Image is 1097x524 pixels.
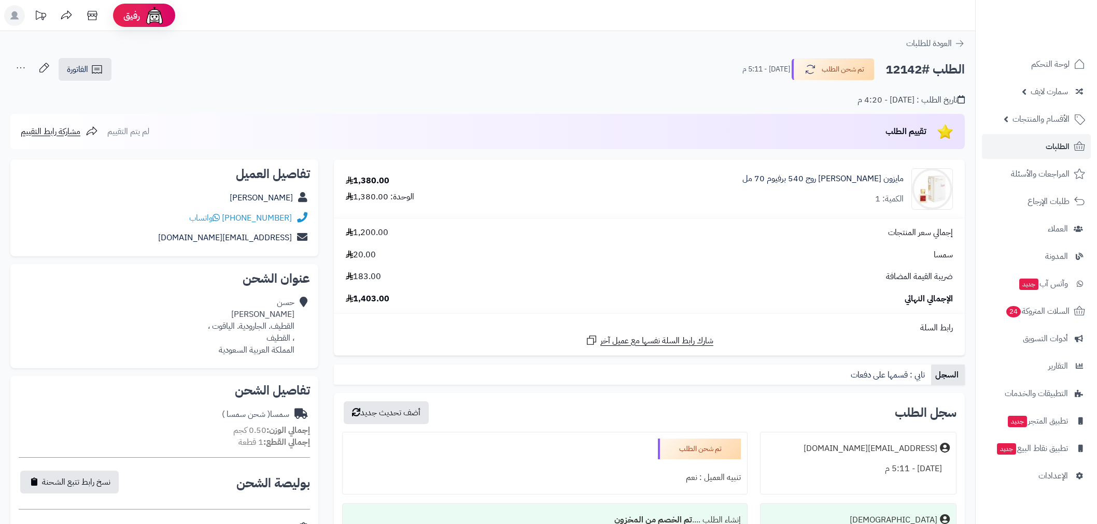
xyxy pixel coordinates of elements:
[1018,276,1068,291] span: وآتس آب
[189,212,220,224] a: واتساب
[982,299,1091,324] a: السلات المتروكة24
[982,354,1091,379] a: التقارير
[895,406,957,419] h3: سجل الطلب
[742,173,904,185] a: مايزون [PERSON_NAME] روج 540 برفيوم 70 مل
[158,231,292,244] a: [EMAIL_ADDRESS][DOMAIN_NAME]
[263,436,310,448] strong: إجمالي القطع:
[857,94,965,106] div: تاريخ الطلب : [DATE] - 4:20 م
[107,125,149,138] span: لم يتم التقييم
[982,436,1091,461] a: تطبيق نقاط البيعجديد
[906,37,965,50] a: العودة للطلبات
[792,59,875,80] button: تم شحن الطلب
[346,249,376,261] span: 20.00
[934,249,953,261] span: سمسا
[20,471,119,493] button: نسخ رابط تتبع الشحنة
[905,293,953,305] span: الإجمالي النهائي
[123,9,140,22] span: رفيق
[982,271,1091,296] a: وآتس آبجديد
[885,59,965,80] h2: الطلب #12142
[1007,414,1068,428] span: تطبيق المتجر
[658,439,741,459] div: تم شحن الطلب
[982,381,1091,406] a: التطبيقات والخدمات
[1008,416,1027,427] span: جديد
[906,37,952,50] span: العودة للطلبات
[233,424,310,436] small: 0.50 كجم
[742,64,790,75] small: [DATE] - 5:11 م
[1012,112,1070,126] span: الأقسام والمنتجات
[886,271,953,283] span: ضريبة القيمة المضافة
[885,125,926,138] span: تقييم الطلب
[1028,194,1070,209] span: طلبات الإرجاع
[346,271,381,283] span: 183.00
[19,168,310,180] h2: تفاصيل العميل
[208,297,294,356] div: حسن [PERSON_NAME] القطيف. الجارودية. الياقوت ، ، القطيف المملكة العربية السعودية
[346,175,389,187] div: 1,380.00
[222,212,292,224] a: [PHONE_NUMBER]
[266,424,310,436] strong: إجمالي الوزن:
[996,441,1068,456] span: تطبيق نقاط البيع
[230,192,293,204] a: [PERSON_NAME]
[1005,304,1070,318] span: السلات المتروكة
[144,5,165,26] img: ai-face.png
[1031,57,1070,71] span: لوحة التحكم
[344,401,429,424] button: أضف تحديث جديد
[19,384,310,397] h2: تفاصيل الشحن
[847,365,931,385] a: تابي : قسمها على دفعات
[1045,249,1068,264] span: المدونة
[982,326,1091,351] a: أدوات التسويق
[982,189,1091,214] a: طلبات الإرجاع
[982,162,1091,186] a: المراجعات والأسئلة
[767,459,950,479] div: [DATE] - 5:11 م
[600,335,713,347] span: شارك رابط السلة نفسها مع عميل آخر
[222,408,270,420] span: ( شحن سمسا )
[931,365,965,385] a: السجل
[21,125,98,138] a: مشاركة رابط التقييم
[346,293,389,305] span: 1,403.00
[346,191,414,203] div: الوحدة: 1,380.00
[1023,331,1068,346] span: أدوات التسويق
[888,227,953,239] span: إجمالي سعر المنتجات
[912,168,952,210] img: 1639063320-Rm3VrbFXWBinenpXD7rQYABlDMBvDmicj7dBMcWu-90x90.jpg
[346,227,388,239] span: 1,200.00
[982,409,1091,433] a: تطبيق المتجرجديد
[997,443,1016,455] span: جديد
[982,134,1091,159] a: الطلبات
[1019,279,1038,290] span: جديد
[67,63,88,76] span: الفاتورة
[1046,139,1070,154] span: الطلبات
[19,272,310,285] h2: عنوان الشحن
[982,216,1091,241] a: العملاء
[1031,84,1068,99] span: سمارت لايف
[1006,305,1021,317] span: 24
[1026,20,1087,42] img: logo-2.png
[1038,469,1068,483] span: الإعدادات
[982,463,1091,488] a: الإعدادات
[21,125,80,138] span: مشاركة رابط التقييم
[222,409,289,420] div: سمسا
[349,468,741,488] div: تنبيه العميل : نعم
[875,193,904,205] div: الكمية: 1
[804,443,937,455] div: [EMAIL_ADDRESS][DOMAIN_NAME]
[238,436,310,448] small: 1 قطعة
[585,334,713,347] a: شارك رابط السلة نفسها مع عميل آخر
[27,5,53,28] a: تحديثات المنصة
[1005,386,1068,401] span: التطبيقات والخدمات
[42,476,110,488] span: نسخ رابط تتبع الشحنة
[1048,222,1068,236] span: العملاء
[1011,167,1070,181] span: المراجعات والأسئلة
[1048,359,1068,373] span: التقارير
[982,52,1091,77] a: لوحة التحكم
[338,322,961,334] div: رابط السلة
[236,477,310,489] h2: بوليصة الشحن
[59,58,111,81] a: الفاتورة
[982,244,1091,269] a: المدونة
